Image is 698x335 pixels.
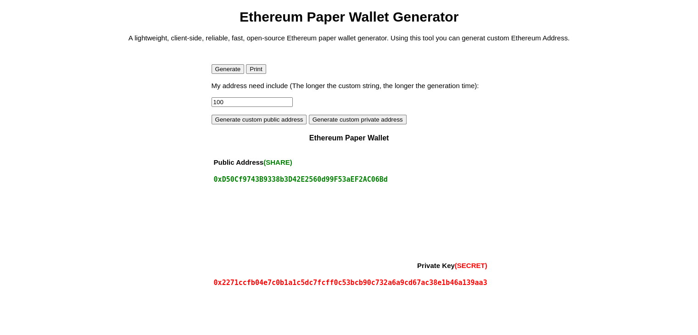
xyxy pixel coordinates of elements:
div: 0xD50Cf9743B9338b3D42E2560d99F53aEF2AC06Bd [214,175,487,184]
button: Generate custom public address [212,115,307,124]
div: 0x05c6C54d74CEB0BB4a93a4C171602afc32feDd88 [214,193,487,252]
label: My address need include (The longer the custom string, the longer the generation time): [212,82,479,89]
button: Generate [212,64,245,74]
th: Public Address [212,154,490,171]
button: Print [246,64,266,74]
button: Generate custom private address [309,115,407,124]
span: Ethereum Paper Wallet [309,134,389,142]
span: (SECRET) [455,262,487,269]
span: (SHARE) [263,158,292,166]
input: 66 [212,97,293,107]
p: A lightweight, client-side, reliable, fast, open-source Ethereum paper wallet generator. Using th... [4,34,694,42]
h1: Ethereum Paper Wallet Generator [4,9,694,25]
div: Private Key [417,262,487,269]
div: 0x2271ccfb04e7c0b1a1c5dc7fcff0c53bcb90c732a6a9cd67ac38e1b46a139aa3 [214,279,487,287]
